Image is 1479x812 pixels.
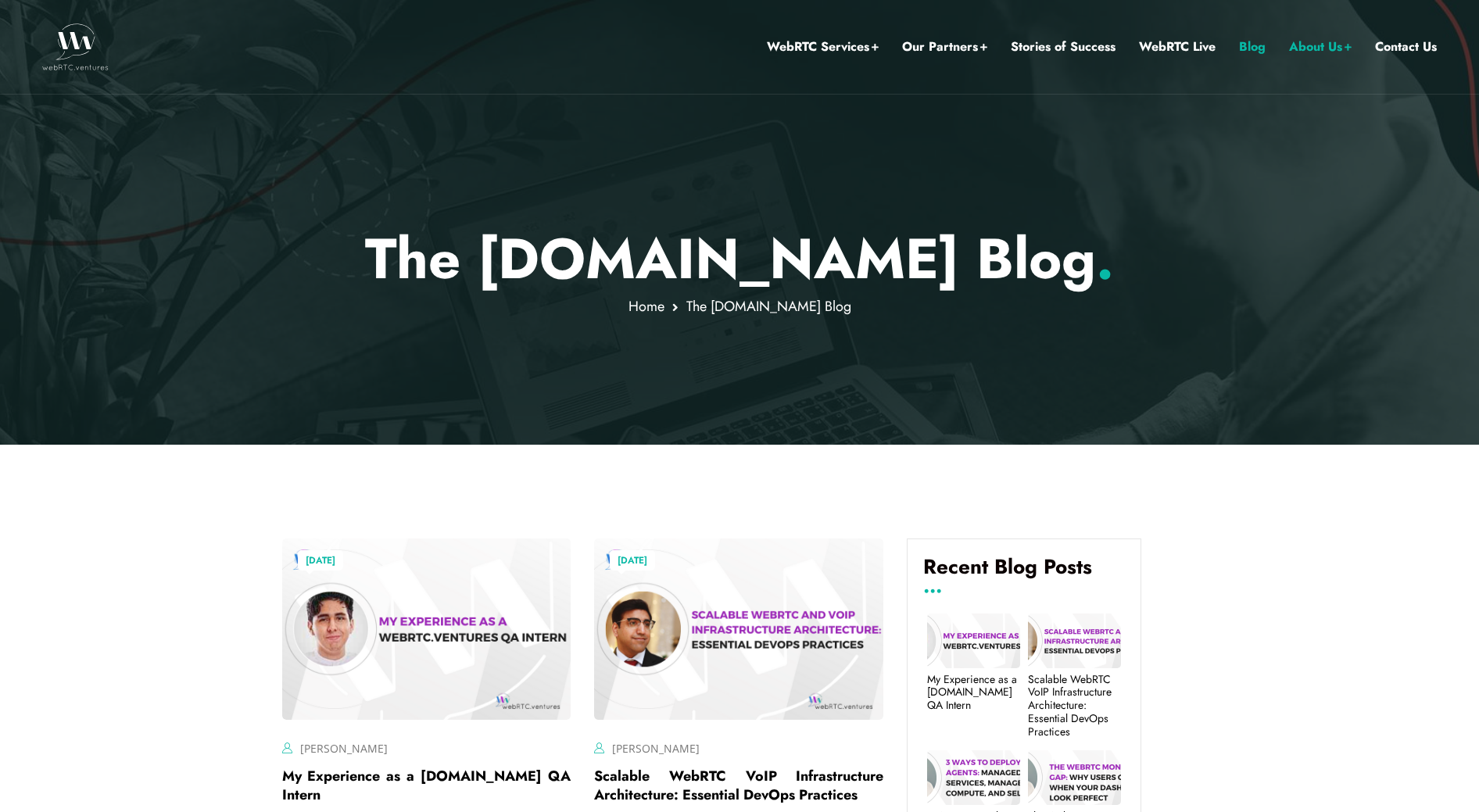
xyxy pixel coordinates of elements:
[1011,37,1116,57] a: Stories of Success
[927,673,1020,712] a: My Experience as a [DOMAIN_NAME] QA Intern
[594,538,883,719] img: image
[902,37,987,57] a: Our Partners
[628,296,664,317] a: Home
[1028,673,1121,739] a: Scalable WebRTC VoIP Infrastructure Architecture: Essential DevOps Practices
[1096,218,1114,299] span: .
[923,555,1125,591] h4: Recent Blog Posts
[42,23,109,70] img: WebRTC.ventures
[282,766,571,805] a: My Experience as a [DOMAIN_NAME] QA Intern
[1375,37,1437,57] a: Contact Us
[282,538,571,719] img: image
[594,766,883,805] a: Scalable WebRTC VoIP Infrastructure Architecture: Essential DevOps Practices
[610,550,655,571] a: [DATE]
[686,296,851,317] span: The [DOMAIN_NAME] Blog
[298,550,343,571] a: [DATE]
[1239,37,1266,57] a: Blog
[767,37,879,57] a: WebRTC Services
[1139,37,1216,57] a: WebRTC Live
[282,225,1198,292] p: The [DOMAIN_NAME] Blog
[300,741,388,756] a: [PERSON_NAME]
[612,741,700,756] a: [PERSON_NAME]
[1289,37,1352,57] a: About Us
